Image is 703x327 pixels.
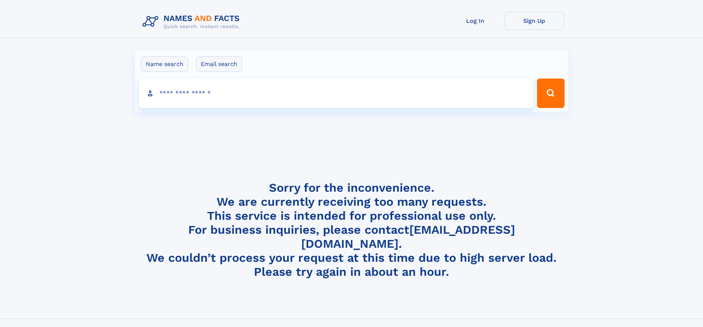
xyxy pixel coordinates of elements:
[139,79,534,108] input: search input
[301,223,515,251] a: [EMAIL_ADDRESS][DOMAIN_NAME]
[139,12,246,32] img: Logo Names and Facts
[139,181,564,279] h4: Sorry for the inconvenience. We are currently receiving too many requests. This service is intend...
[537,79,564,108] button: Search Button
[141,56,188,72] label: Name search
[505,12,564,30] a: Sign Up
[196,56,242,72] label: Email search
[446,12,505,30] a: Log In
